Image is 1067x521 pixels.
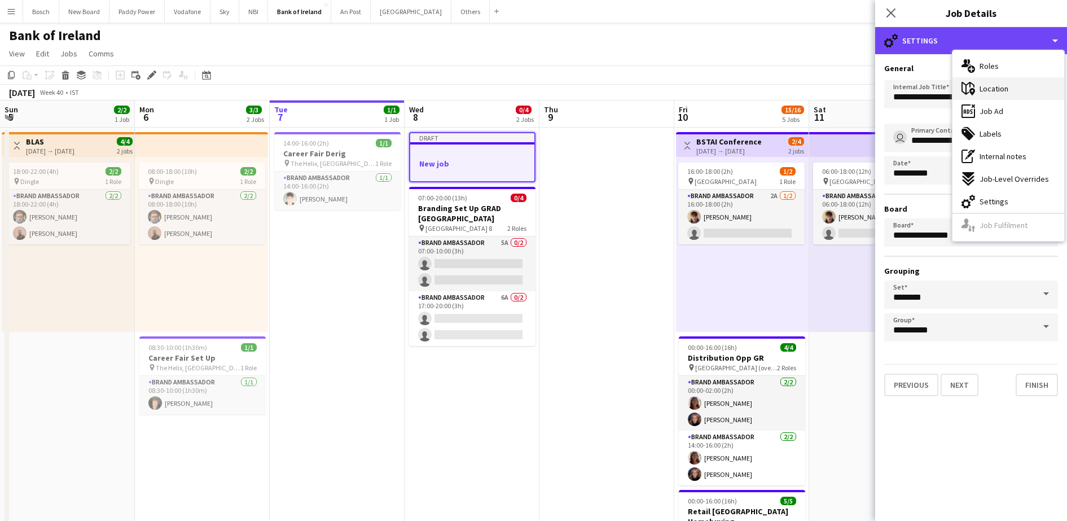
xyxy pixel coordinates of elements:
span: 6 [138,111,154,124]
div: 14:00-16:00 (2h)1/1Career Fair Derig The Helix, [GEOGRAPHIC_DATA]1 RoleBrand Ambassador1/114:00-1... [274,132,401,210]
span: Internal notes [980,151,1026,161]
span: 0/4 [511,194,526,202]
span: Week 40 [37,88,65,97]
span: 2 Roles [507,224,526,233]
span: 2/2 [240,167,256,176]
span: Settings [980,196,1008,207]
div: IST [70,88,79,97]
span: 1 Role [779,177,796,186]
span: Tue [274,104,288,115]
a: Jobs [56,46,82,61]
div: [DATE] → [DATE] [696,147,762,155]
button: Sky [210,1,239,23]
span: 5/5 [780,497,796,505]
span: Labels [980,129,1002,139]
span: 8 [407,111,424,124]
span: 4/4 [117,137,133,146]
app-job-card: 18:00-22:00 (4h)2/2 Dingle1 RoleBrand Ambassador2/218:00-22:00 (4h)[PERSON_NAME][PERSON_NAME] [4,163,130,244]
span: 1/2 [780,167,796,176]
span: 2 Roles [777,364,796,372]
button: Paddy Power [109,1,165,23]
span: Job Ad [980,106,1003,116]
div: 1 Job [115,115,129,124]
span: 08:30-10:00 (1h30m) [148,343,207,352]
h3: Career Fair Derig [274,148,401,159]
h3: New job [410,159,534,169]
span: 1/1 [384,106,399,114]
app-card-role: Brand Ambassador1/114:00-16:00 (2h)[PERSON_NAME] [274,172,401,210]
span: Dingle [155,177,174,186]
span: 0/4 [516,106,532,114]
span: Thu [544,104,558,115]
span: The Helix, [GEOGRAPHIC_DATA] [156,364,240,372]
span: 08:00-18:00 (10h) [148,167,197,176]
button: Vodafone [165,1,210,23]
button: Finish [1016,374,1058,396]
h1: Bank of Ireland [9,27,101,44]
span: Job-Level Overrides [980,174,1049,184]
button: An Post [331,1,371,23]
span: 2/2 [106,167,121,176]
app-card-role: Brand Ambassador2/214:00-16:00 (2h)[PERSON_NAME][PERSON_NAME] [679,431,805,485]
div: 2 jobs [117,146,133,155]
span: [GEOGRAPHIC_DATA] (overnight) [695,364,777,372]
span: 1 Role [240,364,257,372]
span: 10 [677,111,688,124]
span: 06:00-18:00 (12h) [822,167,871,176]
span: 00:00-16:00 (16h) [688,343,737,352]
a: Edit [32,46,54,61]
span: 14:00-16:00 (2h) [283,139,329,147]
h3: BSTAI Conference [696,137,762,147]
button: Others [451,1,490,23]
span: Comms [89,49,114,59]
span: [GEOGRAPHIC_DATA] [829,177,892,186]
div: 08:00-18:00 (10h)2/2 Dingle1 RoleBrand Ambassador2/208:00-18:00 (10h)[PERSON_NAME][PERSON_NAME] [139,163,265,244]
span: 1/1 [241,343,257,352]
app-card-role: Brand Ambassador2A1/216:00-18:00 (2h)[PERSON_NAME] [678,190,805,244]
span: Sat [814,104,826,115]
h3: General [884,63,1058,73]
span: 3/3 [246,106,262,114]
span: Fri [679,104,688,115]
a: View [5,46,29,61]
span: Edit [36,49,49,59]
div: 07:00-20:00 (13h)0/4Branding Set Up GRAD [GEOGRAPHIC_DATA] [GEOGRAPHIC_DATA] 82 RolesBrand Ambass... [409,187,535,346]
span: 15/16 [781,106,804,114]
div: 1 Job [384,115,399,124]
app-card-role: Brand Ambassador2/218:00-22:00 (4h)[PERSON_NAME][PERSON_NAME] [4,190,130,244]
span: 16:00-18:00 (2h) [687,167,733,176]
h3: BLAS [26,137,74,147]
span: 1 Role [240,177,256,186]
app-job-card: 00:00-16:00 (16h)4/4Distribution Opp GR [GEOGRAPHIC_DATA] (overnight)2 RolesBrand Ambassador2/200... [679,336,805,485]
div: 5 Jobs [782,115,803,124]
button: Bosch [23,1,59,23]
div: 06:00-18:00 (12h)1/2 [GEOGRAPHIC_DATA]1 RoleBrand Ambassador2A1/206:00-18:00 (12h)[PERSON_NAME] [813,163,939,244]
app-job-card: 16:00-18:00 (2h)1/2 [GEOGRAPHIC_DATA]1 RoleBrand Ambassador2A1/216:00-18:00 (2h)[PERSON_NAME] [678,163,805,244]
div: 2 jobs [788,146,804,155]
app-card-role: Brand Ambassador2/208:00-18:00 (10h)[PERSON_NAME][PERSON_NAME] [139,190,265,244]
h3: Board [884,204,1058,214]
span: Mon [139,104,154,115]
span: [GEOGRAPHIC_DATA] [695,177,757,186]
button: New Board [59,1,109,23]
div: 2 Jobs [516,115,534,124]
span: 2/2 [114,106,130,114]
span: 1/1 [376,139,392,147]
button: NBI [239,1,268,23]
span: View [9,49,25,59]
app-card-role: Brand Ambassador1/108:30-10:00 (1h30m)[PERSON_NAME] [139,376,266,414]
span: 1 Role [105,177,121,186]
span: 7 [273,111,288,124]
h3: Grouping [884,266,1058,276]
h3: Career Fair Set Up [139,353,266,363]
span: 07:00-20:00 (13h) [418,194,467,202]
span: Dingle [20,177,39,186]
h3: Distribution Opp GR [679,353,805,363]
button: Next [941,374,978,396]
span: 5 [3,111,18,124]
div: Settings [875,27,1067,54]
span: 11 [812,111,826,124]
